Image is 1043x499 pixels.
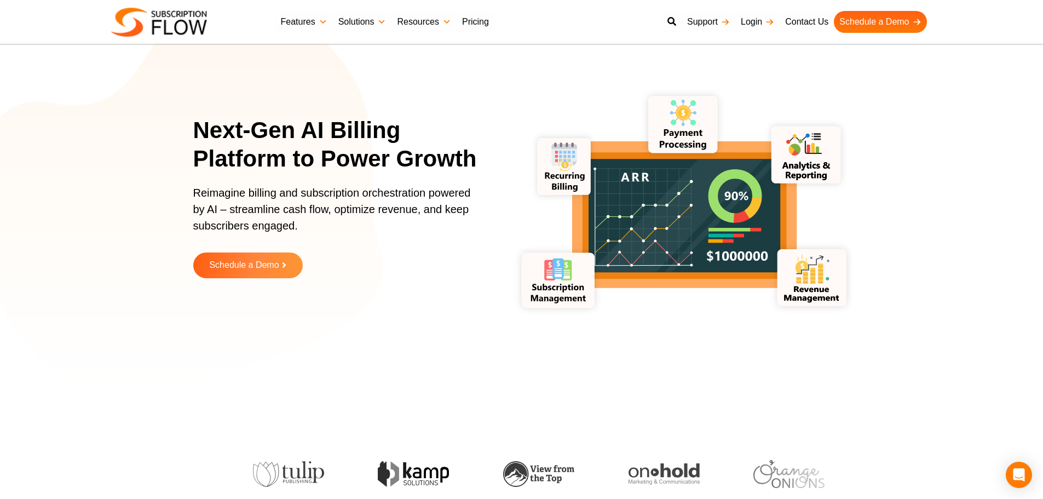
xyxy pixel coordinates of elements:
[702,460,774,488] img: vault
[209,261,279,270] span: Schedule a Demo
[457,11,494,33] a: Pricing
[682,11,735,33] a: Support
[1006,462,1032,488] div: Open Intercom Messenger
[193,185,478,245] p: Reimagine billing and subscription orchestration powered by AI – streamline cash flow, optimize r...
[333,11,392,33] a: Solutions
[193,253,303,278] a: Schedule a Demo
[578,460,649,488] img: orange-onions
[193,116,492,174] h1: Next-Gen AI Billing Platform to Power Growth
[735,11,780,33] a: Login
[111,8,207,37] img: Subscriptionflow
[327,461,399,487] img: view-from-the-top
[452,463,523,485] img: onhold-marketing
[275,11,333,33] a: Features
[780,11,834,33] a: Contact Us
[391,11,456,33] a: Resources
[834,11,926,33] a: Schedule a Demo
